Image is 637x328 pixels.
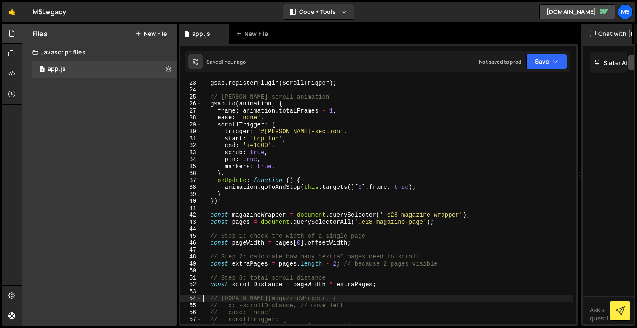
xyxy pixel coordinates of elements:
div: 38 [180,184,202,191]
div: 40 [180,198,202,205]
div: 54 [180,295,202,302]
div: app.js [48,65,66,73]
div: 47 [180,247,202,254]
div: 52 [180,281,202,288]
div: 27 [180,108,202,115]
div: Saved [206,58,246,65]
a: [DOMAIN_NAME] [539,4,615,19]
div: 44 [180,226,202,233]
div: Javascript files [22,44,177,61]
button: Code + Tools [283,4,354,19]
div: Not saved to prod [479,58,521,65]
div: 39 [180,191,202,198]
div: 25 [180,94,202,101]
div: 51 [180,274,202,282]
div: 48 [180,253,202,261]
span: 1 [40,67,45,73]
h2: Slater AI [594,59,628,67]
div: 42 [180,212,202,219]
button: New File [135,30,167,37]
h2: Files [32,29,48,38]
div: Chat with [PERSON_NAME] [581,24,632,44]
div: 29 [180,121,202,129]
div: 37 [180,177,202,184]
div: 23 [180,80,202,87]
div: 33 [180,149,202,156]
div: 41 [180,205,202,212]
div: 35 [180,163,202,170]
div: 57 [180,316,202,323]
div: 36 [180,170,202,177]
a: 🤙 [2,2,22,22]
div: 31 [180,135,202,142]
div: 45 [180,233,202,240]
div: 50 [180,267,202,274]
div: 32 [180,142,202,149]
div: 49 [180,261,202,268]
div: 34 [180,156,202,163]
div: M5Legacy [32,7,66,17]
div: 1 hour ago [222,58,246,65]
div: 28 [180,114,202,121]
div: New File [236,30,271,38]
div: 56 [180,309,202,316]
div: 24 [180,86,202,94]
button: Save [526,54,567,69]
a: M5 [618,4,633,19]
div: 53 [180,288,202,296]
div: app.js [32,61,177,78]
div: 30 [180,128,202,135]
div: app.js [192,30,210,38]
div: 46 [180,239,202,247]
div: 26 [180,100,202,108]
div: 55 [180,302,202,309]
div: 43 [180,219,202,226]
